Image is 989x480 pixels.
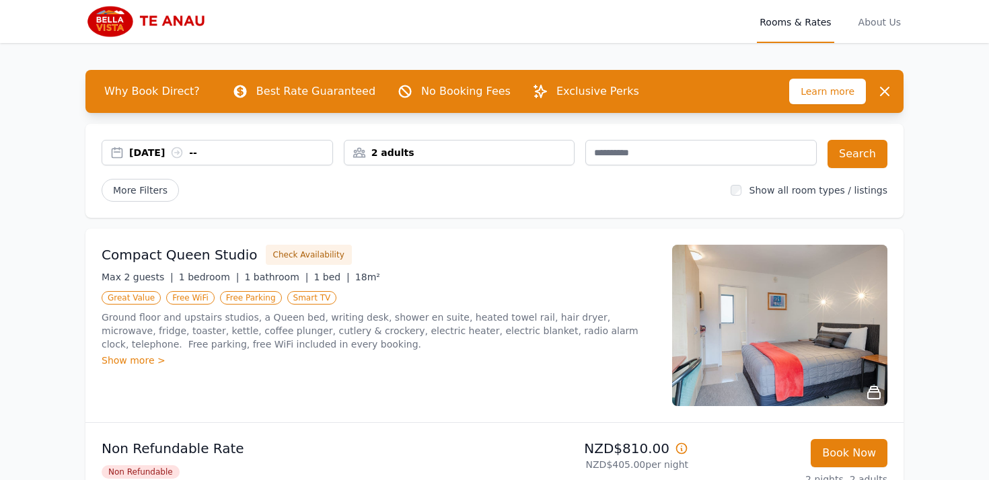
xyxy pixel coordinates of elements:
span: Great Value [102,291,161,305]
p: Non Refundable Rate [102,439,489,458]
h3: Compact Queen Studio [102,245,258,264]
p: Exclusive Perks [556,83,639,99]
div: Show more > [102,354,656,367]
span: Smart TV [287,291,337,305]
span: Free WiFi [166,291,215,305]
span: Why Book Direct? [94,78,211,105]
span: 1 bedroom | [179,272,240,282]
span: Free Parking [220,291,282,305]
span: 1 bathroom | [244,272,308,282]
button: Check Availability [266,245,352,265]
p: No Booking Fees [421,83,511,99]
label: Show all room types / listings [749,185,887,196]
div: 2 adults [344,146,575,159]
span: 1 bed | [314,272,349,282]
div: [DATE] -- [129,146,332,159]
p: Ground floor and upstairs studios, a Queen bed, writing desk, shower en suite, heated towel rail,... [102,311,656,351]
p: NZD$405.00 per night [500,458,688,471]
span: Non Refundable [102,465,180,479]
p: Best Rate Guaranteed [256,83,375,99]
p: NZD$810.00 [500,439,688,458]
span: Learn more [789,79,866,104]
button: Book Now [811,439,887,467]
span: More Filters [102,179,179,202]
span: 18m² [355,272,380,282]
span: Max 2 guests | [102,272,174,282]
img: Bella Vista Te Anau [85,5,215,38]
button: Search [828,140,887,168]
